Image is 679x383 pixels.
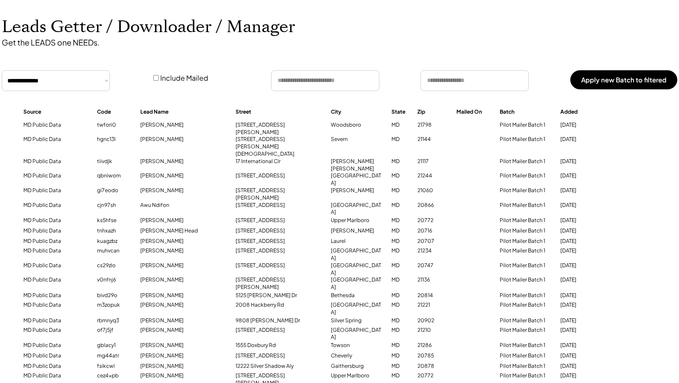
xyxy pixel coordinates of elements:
div: [GEOGRAPHIC_DATA] [331,262,383,277]
div: [PERSON_NAME] Head [140,227,227,235]
div: MD Public Data [23,172,88,180]
div: [DATE] [560,217,612,224]
div: MD Public Data [23,121,88,129]
div: [STREET_ADDRESS] [236,202,322,209]
div: [STREET_ADDRESS] [236,247,322,255]
div: MD Public Data [23,238,88,245]
div: gblacy1 [97,342,132,349]
div: Woodsboro [331,121,383,129]
div: MD Public Data [23,327,88,334]
div: 9808 [PERSON_NAME] Dr [236,317,322,324]
div: qbniwom [97,172,132,180]
div: MD [391,121,409,129]
div: bivd29o [97,292,132,299]
div: MD [391,276,409,284]
div: 21798 [417,121,448,129]
div: tnhxazh [97,227,132,235]
div: 20707 [417,238,448,245]
div: [PERSON_NAME] [331,187,383,194]
div: [PERSON_NAME] [140,317,227,324]
label: Include Mailed [160,73,208,82]
div: 21244 [417,172,448,180]
div: m3zopuk [97,301,132,309]
div: MD [391,202,409,209]
div: MD [391,172,409,180]
div: State [391,108,409,116]
div: Pilot Mailer Batch 1 [500,301,552,309]
div: hgnc13l [97,136,132,143]
div: MD [391,342,409,349]
div: [DATE] [560,372,612,380]
div: MD [391,136,409,143]
div: twfori0 [97,121,132,129]
div: [PERSON_NAME] [140,372,227,380]
div: Awu Ndifon [140,202,227,209]
div: Laurel [331,238,383,245]
div: MD Public Data [23,202,88,209]
div: MD Public Data [23,247,88,255]
div: [DATE] [560,247,612,255]
div: muhvcan [97,247,132,255]
button: Apply new Batch to filtered [570,70,677,89]
div: [PERSON_NAME] [140,247,227,255]
div: [PERSON_NAME] [PERSON_NAME] [331,158,383,173]
div: Cheverly [331,352,383,360]
div: MD [391,262,409,269]
div: [DATE] [560,363,612,370]
div: [PERSON_NAME] [140,187,227,194]
div: MD [391,238,409,245]
div: fsikcwl [97,363,132,370]
div: Towson [331,342,383,349]
div: [DATE] [560,317,612,324]
div: MD Public Data [23,301,88,309]
div: MD Public Data [23,342,88,349]
div: [DATE] [560,276,612,284]
div: [GEOGRAPHIC_DATA] [331,202,383,216]
div: [PERSON_NAME] [331,227,383,235]
div: [PERSON_NAME] [140,238,227,245]
div: tiivdjk [97,158,132,165]
div: Get the LEADS one NEEDs. [2,37,262,53]
div: 20866 [417,202,448,209]
div: gi7eodo [97,187,132,194]
div: 17 International Cir [236,158,322,165]
div: Pilot Mailer Batch 1 [500,342,552,349]
div: Code [97,108,132,116]
div: 21117 [417,158,448,165]
div: [DATE] [560,202,612,209]
div: [DATE] [560,292,612,299]
div: [DATE] [560,136,612,143]
div: 5125 [PERSON_NAME] Dr [236,292,322,299]
div: [DATE] [560,227,612,235]
div: MD Public Data [23,363,88,370]
div: MD [391,327,409,334]
div: MD Public Data [23,292,88,299]
div: [DATE] [560,158,612,165]
div: [DATE] [560,327,612,334]
div: MD [391,187,409,194]
div: [STREET_ADDRESS][PERSON_NAME] [236,187,322,202]
div: Pilot Mailer Batch 1 [500,352,552,360]
div: [DATE] [560,352,612,360]
div: [STREET_ADDRESS] [236,238,322,245]
div: Pilot Mailer Batch 1 [500,238,552,245]
div: MD Public Data [23,187,88,194]
div: [PERSON_NAME] [140,327,227,334]
div: [DATE] [560,301,612,309]
div: MD Public Data [23,136,88,143]
div: Pilot Mailer Batch 1 [500,292,552,299]
div: MD Public Data [23,276,88,284]
div: [PERSON_NAME] [140,352,227,360]
div: MD [391,292,409,299]
div: Gaithersburg [331,363,383,370]
div: MD Public Data [23,227,88,235]
div: 20716 [417,227,448,235]
div: [GEOGRAPHIC_DATA] [331,276,383,291]
div: Pilot Mailer Batch 1 [500,247,552,255]
div: Pilot Mailer Batch 1 [500,121,552,129]
div: Pilot Mailer Batch 1 [500,187,552,194]
div: [GEOGRAPHIC_DATA] [331,301,383,316]
div: MD [391,247,409,255]
div: [GEOGRAPHIC_DATA] [331,172,383,187]
div: Pilot Mailer Batch 1 [500,202,552,209]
